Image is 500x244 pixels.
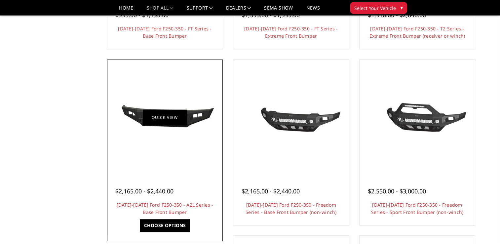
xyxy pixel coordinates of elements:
[140,219,190,232] a: Choose Options
[147,6,173,15] a: shop all
[246,202,337,215] a: [DATE]-[DATE] Ford F250-350 - Freedom Series - Base Front Bumper (non-winch)
[112,93,218,142] img: 2023-2025 Ford F250-350 - A2L Series - Base Front Bumper
[242,11,300,19] span: $1,595.00 - $1,995.00
[364,93,470,142] img: 2023-2025 Ford F250-350 - Freedom Series - Sport Front Bumper (non-winch)
[118,25,212,39] a: [DATE]-[DATE] Ford F250-350 - FT Series - Base Front Bumper
[242,187,300,195] span: $2,165.00 - $2,440.00
[264,6,293,15] a: SEMA Show
[119,6,133,15] a: Home
[235,61,347,174] a: 2023-2025 Ford F250-350 - Freedom Series - Base Front Bumper (non-winch) 2023-2025 Ford F250-350 ...
[371,202,464,215] a: [DATE]-[DATE] Ford F250-350 - Freedom Series - Sport Front Bumper (non-winch)
[350,2,407,14] button: Select Your Vehicle
[117,202,213,215] a: [DATE]-[DATE] Ford F250-350 - A2L Series - Base Front Bumper
[306,6,320,15] a: News
[467,212,500,244] iframe: Chat Widget
[115,11,169,19] span: $995.00 - $1,195.00
[368,11,426,19] span: $1,910.00 - $2,840.00
[354,5,396,12] span: Select Your Vehicle
[361,61,474,174] a: 2023-2025 Ford F250-350 - Freedom Series - Sport Front Bumper (non-winch) Multiple lighting options
[369,25,465,39] a: [DATE]-[DATE] Ford F250-350 - T2 Series - Extreme Front Bumper (receiver or winch)
[244,25,338,39] a: [DATE]-[DATE] Ford F250-350 - FT Series - Extreme Front Bumper
[143,109,187,125] a: Quick view
[401,4,403,11] span: ▾
[109,61,221,174] a: 2023-2025 Ford F250-350 - A2L Series - Base Front Bumper
[115,187,173,195] span: $2,165.00 - $2,440.00
[368,187,426,195] span: $2,550.00 - $3,000.00
[187,6,213,15] a: Support
[226,6,251,15] a: Dealers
